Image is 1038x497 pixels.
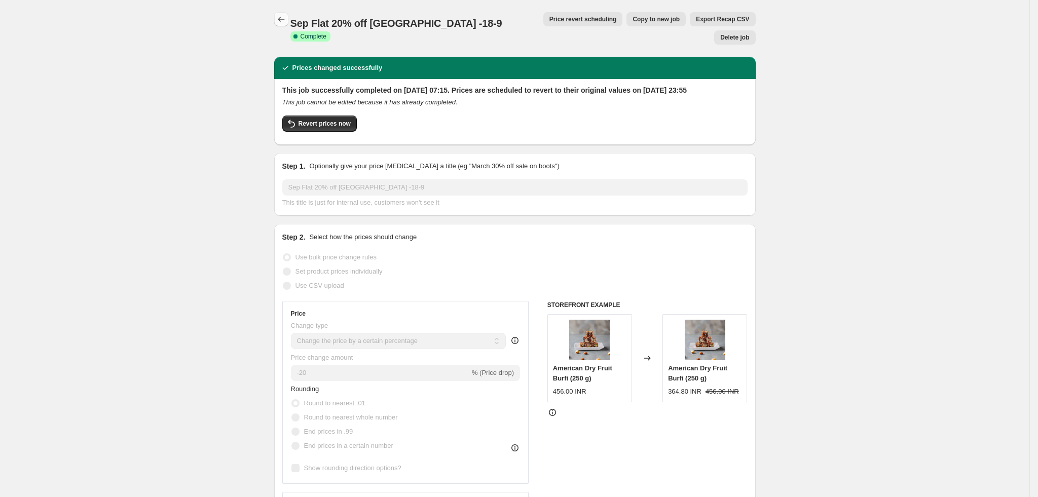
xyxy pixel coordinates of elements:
span: Price revert scheduling [549,15,617,23]
p: Optionally give your price [MEDICAL_DATA] a title (eg "March 30% off sale on boots") [309,161,559,171]
span: % (Price drop) [472,369,514,376]
button: Export Recap CSV [690,12,755,26]
h2: Step 2. [282,232,306,242]
span: End prices in a certain number [304,442,393,449]
img: AmericanDreyFruitBurfi_5acb454e-04c4-4c23-b2da-26b11a8f2f39_80x.jpg [569,320,610,360]
button: Price change jobs [274,12,288,26]
div: 364.80 INR [668,387,701,397]
span: Use bulk price change rules [295,253,377,261]
i: This job cannot be edited because it has already completed. [282,98,458,106]
span: Delete job [720,33,749,42]
span: Set product prices individually [295,267,383,275]
p: Select how the prices should change [309,232,417,242]
span: Round to nearest .01 [304,399,365,407]
h3: Price [291,310,306,318]
h2: Step 1. [282,161,306,171]
span: American Dry Fruit Burfi (250 g) [553,364,612,382]
span: Export Recap CSV [696,15,749,23]
h2: This job successfully completed on [DATE] 07:15. Prices are scheduled to revert to their original... [282,85,748,95]
span: Show rounding direction options? [304,464,401,472]
span: Rounding [291,385,319,393]
h2: Prices changed successfully [292,63,383,73]
input: -15 [291,365,470,381]
span: Copy to new job [633,15,680,23]
span: Sep Flat 20% off [GEOGRAPHIC_DATA] -18-9 [290,18,502,29]
img: AmericanDreyFruitBurfi_5acb454e-04c4-4c23-b2da-26b11a8f2f39_80x.jpg [685,320,725,360]
div: help [510,335,520,346]
span: This title is just for internal use, customers won't see it [282,199,439,206]
span: American Dry Fruit Burfi (250 g) [668,364,727,382]
button: Delete job [714,30,755,45]
span: Revert prices now [299,120,351,128]
span: Price change amount [291,354,353,361]
button: Copy to new job [626,12,686,26]
button: Revert prices now [282,116,357,132]
strike: 456.00 INR [706,387,739,397]
div: 456.00 INR [553,387,586,397]
span: End prices in .99 [304,428,353,435]
span: Round to nearest whole number [304,413,398,421]
button: Price revert scheduling [543,12,623,26]
h6: STOREFRONT EXAMPLE [547,301,748,309]
input: 30% off holiday sale [282,179,748,196]
span: Complete [301,32,326,41]
span: Use CSV upload [295,282,344,289]
span: Change type [291,322,328,329]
